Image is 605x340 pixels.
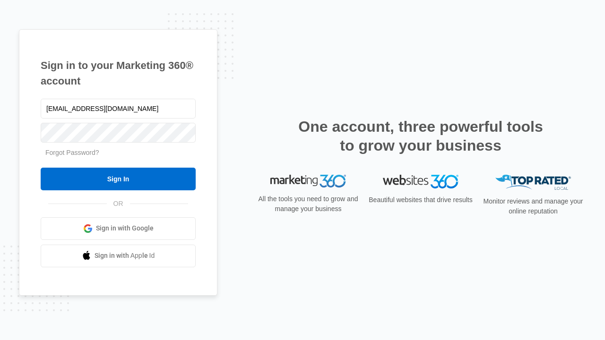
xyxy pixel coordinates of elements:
[41,58,196,89] h1: Sign in to your Marketing 360® account
[495,175,571,190] img: Top Rated Local
[41,168,196,190] input: Sign In
[368,195,474,205] p: Beautiful websites that drive results
[383,175,458,188] img: Websites 360
[96,223,154,233] span: Sign in with Google
[95,251,155,261] span: Sign in with Apple Id
[41,217,196,240] a: Sign in with Google
[45,149,99,156] a: Forgot Password?
[255,194,361,214] p: All the tools you need to grow and manage your business
[295,117,546,155] h2: One account, three powerful tools to grow your business
[41,245,196,267] a: Sign in with Apple Id
[41,99,196,119] input: Email
[270,175,346,188] img: Marketing 360
[480,196,586,216] p: Monitor reviews and manage your online reputation
[107,199,130,209] span: OR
